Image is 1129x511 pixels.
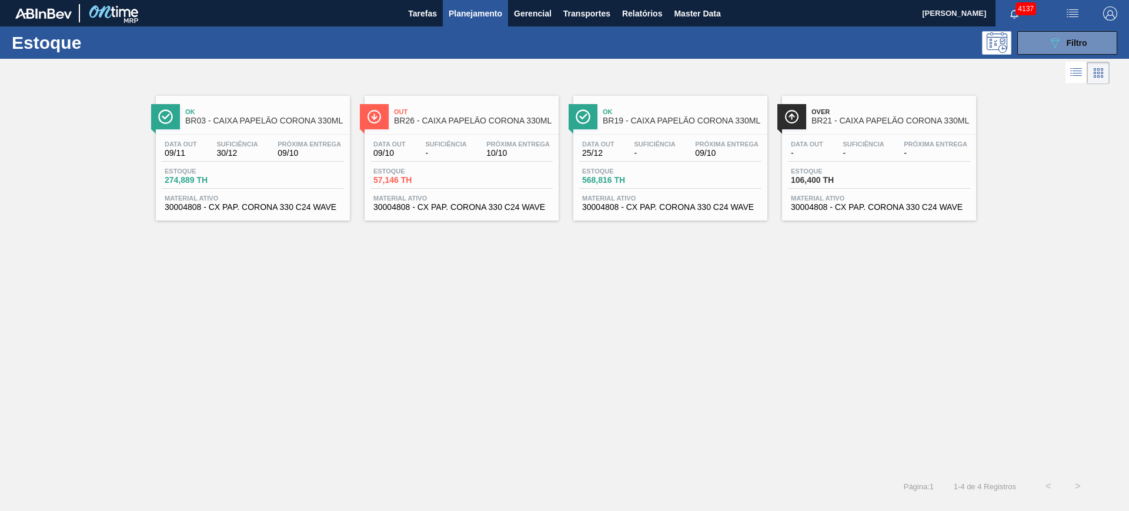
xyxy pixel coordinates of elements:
span: Gerencial [514,6,552,21]
span: Ok [185,108,344,115]
span: Material ativo [165,195,341,202]
span: Suficiência [216,141,258,148]
a: ÍconeOkBR19 - CAIXA PAPELÃO CORONA 330MLData out25/12Suficiência-Próxima Entrega09/10Estoque568,8... [564,87,773,221]
img: userActions [1065,6,1080,21]
span: Estoque [165,168,247,175]
span: Data out [373,141,406,148]
span: Estoque [373,168,456,175]
span: Planejamento [449,6,502,21]
img: Ícone [576,109,590,124]
span: Estoque [582,168,664,175]
span: Over [811,108,970,115]
span: Material ativo [582,195,759,202]
a: ÍconeOutBR26 - CAIXA PAPELÃO CORONA 330MLData out09/10Suficiência-Próxima Entrega10/10Estoque57,1... [356,87,564,221]
span: Tarefas [408,6,437,21]
button: Notificações [996,5,1033,22]
span: - [904,149,967,158]
span: Data out [791,141,823,148]
span: Master Data [674,6,720,21]
img: Ícone [158,109,173,124]
span: 274,889 TH [165,176,247,185]
div: Visão em Lista [1065,62,1087,84]
span: Suficiência [425,141,466,148]
span: 57,146 TH [373,176,456,185]
span: Transportes [563,6,610,21]
h1: Estoque [12,36,188,49]
span: 30004808 - CX PAP. CORONA 330 C24 WAVE [582,203,759,212]
span: 10/10 [486,149,550,158]
span: Data out [582,141,614,148]
span: 30004808 - CX PAP. CORONA 330 C24 WAVE [373,203,550,212]
button: < [1034,472,1063,501]
span: Próxima Entrega [278,141,341,148]
span: Material ativo [373,195,550,202]
span: 30004808 - CX PAP. CORONA 330 C24 WAVE [165,203,341,212]
span: Data out [165,141,197,148]
span: Próxima Entrega [695,141,759,148]
img: Ícone [367,109,382,124]
button: > [1063,472,1093,501]
span: Material ativo [791,195,967,202]
span: BR26 - CAIXA PAPELÃO CORONA 330ML [394,116,553,125]
span: Próxima Entrega [904,141,967,148]
span: - [425,149,466,158]
span: 09/10 [373,149,406,158]
span: 568,816 TH [582,176,664,185]
span: Página : 1 [904,482,934,491]
span: Filtro [1067,38,1087,48]
img: Logout [1103,6,1117,21]
img: Ícone [784,109,799,124]
span: 30004808 - CX PAP. CORONA 330 C24 WAVE [791,203,967,212]
a: ÍconeOverBR21 - CAIXA PAPELÃO CORONA 330MLData out-Suficiência-Próxima Entrega-Estoque106,400 THM... [773,87,982,221]
span: 09/10 [278,149,341,158]
span: 09/11 [165,149,197,158]
span: BR19 - CAIXA PAPELÃO CORONA 330ML [603,116,761,125]
span: - [634,149,675,158]
span: - [791,149,823,158]
a: ÍconeOkBR03 - CAIXA PAPELÃO CORONA 330MLData out09/11Suficiência30/12Próxima Entrega09/10Estoque2... [147,87,356,221]
span: Estoque [791,168,873,175]
span: 106,400 TH [791,176,873,185]
span: Próxima Entrega [486,141,550,148]
div: Pogramando: nenhum usuário selecionado [982,31,1011,55]
span: 1 - 4 de 4 Registros [951,482,1016,491]
span: - [843,149,884,158]
span: 4137 [1016,2,1036,15]
span: BR03 - CAIXA PAPELÃO CORONA 330ML [185,116,344,125]
span: Ok [603,108,761,115]
span: Out [394,108,553,115]
span: 30/12 [216,149,258,158]
span: 25/12 [582,149,614,158]
span: BR21 - CAIXA PAPELÃO CORONA 330ML [811,116,970,125]
span: 09/10 [695,149,759,158]
button: Filtro [1017,31,1117,55]
span: Suficiência [843,141,884,148]
span: Relatórios [622,6,662,21]
div: Visão em Cards [1087,62,1110,84]
span: Suficiência [634,141,675,148]
img: TNhmsLtSVTkK8tSr43FrP2fwEKptu5GPRR3wAAAABJRU5ErkJggg== [15,8,72,19]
